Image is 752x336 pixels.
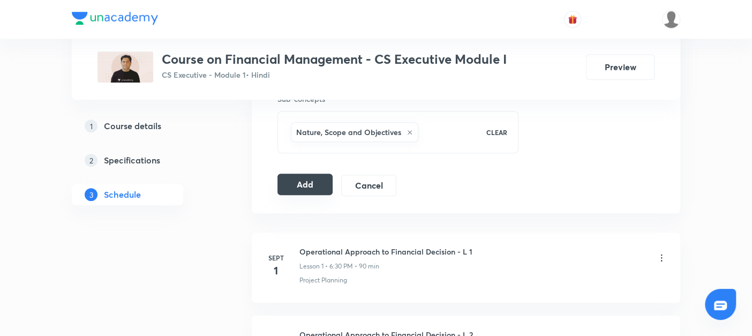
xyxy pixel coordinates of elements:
p: 3 [85,188,97,201]
button: Add [277,174,333,195]
button: avatar [564,11,581,28]
h6: Operational Approach to Financial Decision - L 1 [299,246,472,257]
p: Lesson 1 • 6:30 PM • 90 min [299,262,379,271]
button: Cancel [341,175,396,196]
p: 1 [85,120,97,132]
button: Preview [586,54,655,80]
h6: Nature, Scope and Objectives [296,126,401,138]
h6: Sept [265,253,287,263]
p: 2 [85,154,97,167]
img: Company Logo [72,12,158,25]
img: adnan [662,10,680,28]
p: CS Executive - Module 1 • Hindi [162,69,507,80]
a: Company Logo [72,12,158,27]
h5: Course details [104,120,161,132]
a: 2Specifications [72,150,217,171]
img: avatar [568,14,577,24]
h3: Course on Financial Management - CS Executive Module I [162,51,507,67]
h4: 1 [265,263,287,279]
p: CLEAR [486,128,507,137]
h5: Schedule [104,188,141,201]
img: D63D5E73-FFF7-42D6-8C79-287E9C229F6B_plus.png [97,51,153,83]
h5: Specifications [104,154,160,167]
p: Project Planning [299,275,347,285]
a: 1Course details [72,115,217,137]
